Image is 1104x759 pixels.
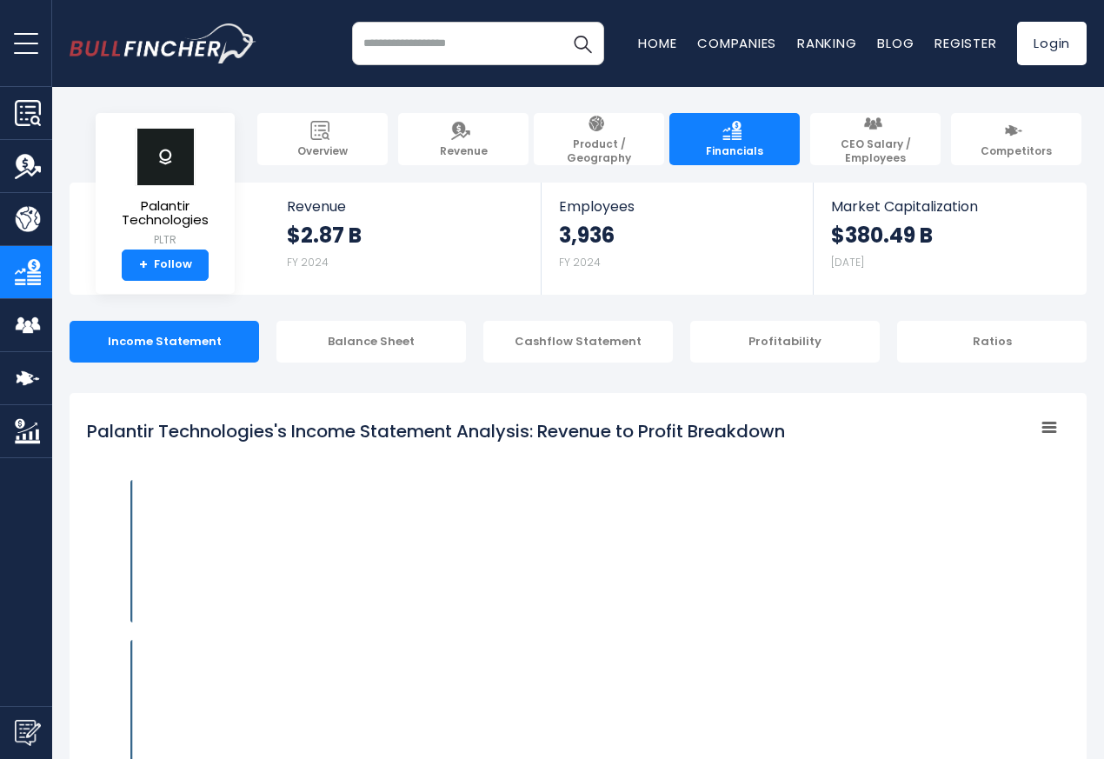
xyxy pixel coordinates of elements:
span: Financials [706,144,763,158]
a: Blog [877,34,914,52]
span: Revenue [287,198,524,215]
a: Companies [697,34,776,52]
span: CEO Salary / Employees [819,137,932,164]
a: +Follow [122,250,209,281]
a: Employees 3,936 FY 2024 [542,183,812,295]
strong: $2.87 B [287,222,362,249]
a: Competitors [951,113,1081,165]
a: Palantir Technologies PLTR [109,127,222,250]
small: FY 2024 [287,255,329,270]
div: Income Statement [70,321,259,363]
span: Employees [559,198,795,215]
a: Ranking [797,34,856,52]
div: Balance Sheet [276,321,466,363]
small: [DATE] [831,255,864,270]
span: Overview [297,144,348,158]
small: FY 2024 [559,255,601,270]
strong: $380.49 B [831,222,933,249]
div: Profitability [690,321,880,363]
a: Revenue [398,113,529,165]
span: Palantir Technologies [110,199,221,228]
span: Market Capitalization [831,198,1067,215]
img: bullfincher logo [70,23,256,63]
a: Home [638,34,676,52]
span: Product / Geography [542,137,655,164]
span: Competitors [981,144,1052,158]
strong: 3,936 [559,222,615,249]
a: Go to homepage [70,23,256,63]
a: Revenue $2.87 B FY 2024 [269,183,542,295]
div: Ratios [897,321,1087,363]
a: Login [1017,22,1087,65]
a: Product / Geography [534,113,664,165]
a: Market Capitalization $380.49 B [DATE] [814,183,1085,295]
a: Overview [257,113,388,165]
tspan: Palantir Technologies's Income Statement Analysis: Revenue to Profit Breakdown [87,419,785,443]
div: Cashflow Statement [483,321,673,363]
button: Search [561,22,604,65]
a: Register [934,34,996,52]
span: Revenue [440,144,488,158]
strong: + [139,257,148,273]
a: CEO Salary / Employees [810,113,941,165]
a: Financials [669,113,800,165]
small: PLTR [110,232,221,248]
